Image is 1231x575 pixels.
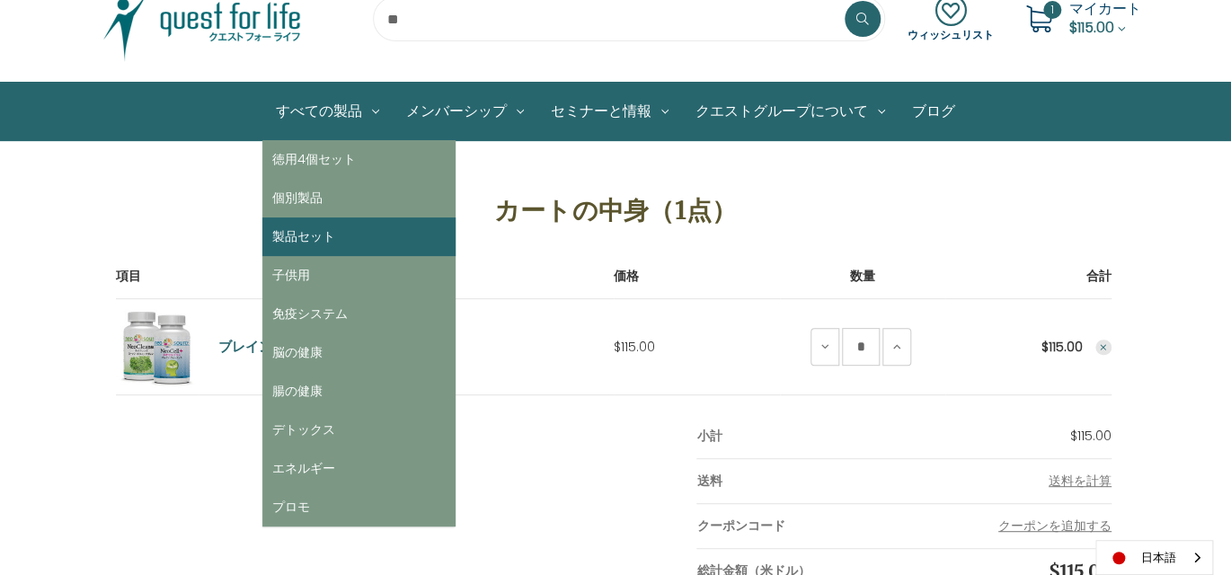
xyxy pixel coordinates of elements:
strong: $115.00 [1041,338,1083,356]
a: 子供用 [262,256,456,295]
a: クエストグループについて [682,83,899,140]
h1: カートの中身（1点） [116,191,1115,229]
a: エネルギー [262,449,456,488]
a: 免疫システム [262,295,456,333]
th: 項目 [116,267,614,299]
strong: 送料 [696,472,722,490]
a: 腸の健康 [262,372,456,411]
input: Brain Power Set [842,328,880,366]
a: 脳の健康 [262,333,456,372]
span: $115.00 [614,338,655,356]
a: ブログ [899,83,969,140]
th: 数量 [780,267,946,299]
a: すべての製品 [262,83,393,140]
th: 価格 [614,267,780,299]
a: 製品セット [262,217,456,256]
span: $115.00 [1069,17,1114,38]
a: プロモ [262,488,456,526]
aside: Language selected: 日本語 [1095,540,1213,575]
strong: クーポンコード [696,517,784,535]
th: 合計 [945,267,1111,299]
a: 徳用4個セット [262,140,456,179]
a: セミナーと情報 [537,83,682,140]
div: Language [1095,540,1213,575]
strong: 小計 [696,427,722,445]
a: メンバーシップ [393,83,537,140]
a: 個別製品 [262,179,456,217]
a: ブレインパワーセット [217,337,355,358]
span: $115.00 [1070,427,1111,445]
span: 1 [1043,1,1061,19]
button: クーポンを追加する [998,517,1111,535]
button: 送料を計算 [1049,472,1111,491]
a: デトックス [262,411,456,449]
a: 日本語 [1096,541,1212,574]
button: Remove Brain Power Set from cart [1095,340,1111,356]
